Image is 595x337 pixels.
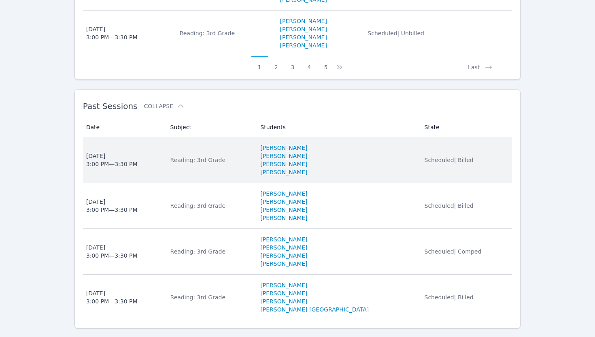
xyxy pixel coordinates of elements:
[251,56,268,71] button: 1
[260,235,307,243] a: [PERSON_NAME]
[425,294,474,301] span: Scheduled | Billed
[420,117,512,137] th: State
[280,25,327,33] a: [PERSON_NAME]
[301,56,317,71] button: 4
[83,229,512,275] tr: [DATE]3:00 PM—3:30 PMReading: 3rd Grade[PERSON_NAME][PERSON_NAME][PERSON_NAME][PERSON_NAME]Schedu...
[260,190,307,198] a: [PERSON_NAME]
[260,305,369,314] a: [PERSON_NAME] [GEOGRAPHIC_DATA]
[317,56,334,71] button: 5
[170,247,251,256] div: Reading: 3rd Grade
[260,297,307,305] a: [PERSON_NAME]
[425,203,474,209] span: Scheduled | Billed
[170,293,251,301] div: Reading: 3rd Grade
[170,156,251,164] div: Reading: 3rd Grade
[144,102,185,110] button: Collapse
[255,117,419,137] th: Students
[280,17,327,25] a: [PERSON_NAME]
[83,183,512,229] tr: [DATE]3:00 PM—3:30 PMReading: 3rd Grade[PERSON_NAME][PERSON_NAME][PERSON_NAME][PERSON_NAME]Schedu...
[280,41,327,49] a: [PERSON_NAME]
[260,206,307,214] a: [PERSON_NAME]
[260,243,307,252] a: [PERSON_NAME]
[166,117,256,137] th: Subject
[260,281,307,289] a: [PERSON_NAME]
[461,56,499,71] button: Last
[260,152,307,160] a: [PERSON_NAME]
[260,168,307,176] a: [PERSON_NAME]
[86,152,138,168] div: [DATE] 3:00 PM — 3:30 PM
[425,248,482,255] span: Scheduled | Comped
[260,260,307,268] a: [PERSON_NAME]
[180,29,270,37] div: Reading: 3rd Grade
[83,275,512,320] tr: [DATE]3:00 PM—3:30 PMReading: 3rd Grade[PERSON_NAME][PERSON_NAME][PERSON_NAME][PERSON_NAME] [GEOG...
[280,33,327,41] a: [PERSON_NAME]
[86,198,138,214] div: [DATE] 3:00 PM — 3:30 PM
[260,252,307,260] a: [PERSON_NAME]
[260,214,307,222] a: [PERSON_NAME]
[285,56,301,71] button: 3
[83,101,138,111] span: Past Sessions
[86,25,138,41] div: [DATE] 3:00 PM — 3:30 PM
[260,160,307,168] a: [PERSON_NAME]
[260,289,307,297] a: [PERSON_NAME]
[83,137,512,183] tr: [DATE]3:00 PM—3:30 PMReading: 3rd Grade[PERSON_NAME][PERSON_NAME][PERSON_NAME][PERSON_NAME]Schedu...
[83,11,512,56] tr: [DATE]3:00 PM—3:30 PMReading: 3rd Grade[PERSON_NAME][PERSON_NAME][PERSON_NAME][PERSON_NAME]Schedu...
[83,117,166,137] th: Date
[86,243,138,260] div: [DATE] 3:00 PM — 3:30 PM
[170,202,251,210] div: Reading: 3rd Grade
[260,198,307,206] a: [PERSON_NAME]
[425,157,474,163] span: Scheduled | Billed
[268,56,285,71] button: 2
[86,289,138,305] div: [DATE] 3:00 PM — 3:30 PM
[368,30,424,36] span: Scheduled | Unbilled
[260,144,307,152] a: [PERSON_NAME]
